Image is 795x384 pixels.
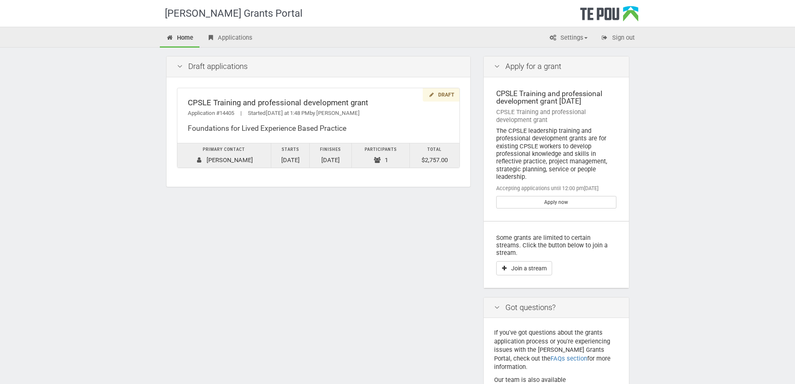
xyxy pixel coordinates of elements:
[314,145,347,154] div: Finishes
[543,29,594,48] a: Settings
[234,110,248,116] span: |
[275,145,305,154] div: Starts
[167,56,470,77] div: Draft applications
[414,145,455,154] div: Total
[177,143,271,168] td: [PERSON_NAME]
[494,328,618,371] p: If you've got questions about the grants application process or you're experiencing issues with t...
[352,143,410,168] td: 1
[496,108,616,124] div: CPSLE Training and professional development grant
[496,261,552,275] button: Join a stream
[496,185,616,192] div: Accepting applications until 12:00 pm[DATE]
[496,196,616,209] a: Apply now
[496,127,616,181] div: The CPSLE leadership training and professional development grants are for existing CPSLE workers ...
[423,88,459,102] div: Draft
[188,124,449,133] div: Foundations for Lived Experience Based Practice
[182,145,267,154] div: Primary contact
[160,29,200,48] a: Home
[550,355,587,362] a: FAQs section
[484,298,629,318] div: Got questions?
[580,6,639,27] div: Te Pou Logo
[271,143,309,168] td: [DATE]
[595,29,641,48] a: Sign out
[200,29,259,48] a: Applications
[496,234,616,257] p: Some grants are limited to certain streams. Click the button below to join a stream.
[410,143,459,168] td: $2,757.00
[188,109,449,118] div: Application #14405 Started by [PERSON_NAME]
[310,143,352,168] td: [DATE]
[356,145,405,154] div: Participants
[266,110,310,116] span: [DATE] at 1:48 PM
[484,56,629,77] div: Apply for a grant
[496,90,616,105] div: CPSLE Training and professional development grant [DATE]
[188,99,449,107] div: CPSLE Training and professional development grant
